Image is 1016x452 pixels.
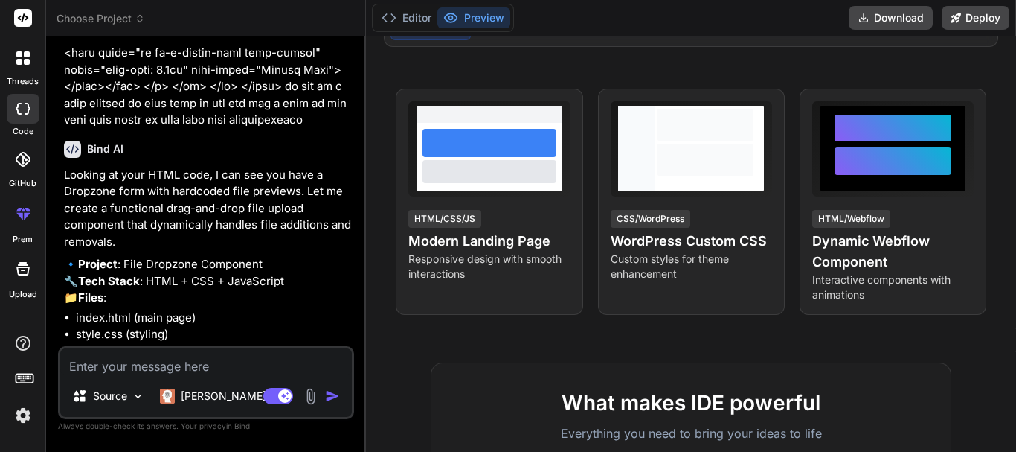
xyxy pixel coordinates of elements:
[611,252,772,281] p: Custom styles for theme enhancement
[87,141,123,156] h6: Bind AI
[78,290,103,305] strong: Files
[160,389,175,404] img: Claude 4 Sonnet
[57,11,145,26] span: Choose Project
[64,256,351,307] p: 🔹 : File Dropzone Component 🔧 : HTML + CSS + JavaScript 📁 :
[58,419,354,433] p: Always double-check its answers. Your in Bind
[7,75,39,88] label: threads
[455,424,927,442] p: Everything you need to bring your ideas to life
[437,7,510,28] button: Preview
[64,167,351,251] p: Looking at your HTML code, I can see you have a Dropzone form with hardcoded file previews. Let m...
[93,389,127,404] p: Source
[13,233,33,246] label: prem
[9,177,36,190] label: GitHub
[455,387,927,418] h2: What makes IDE powerful
[13,125,33,138] label: code
[181,389,292,404] p: [PERSON_NAME] 4 S..
[942,6,1009,30] button: Deploy
[408,231,570,252] h4: Modern Landing Page
[376,7,437,28] button: Editor
[9,288,37,301] label: Upload
[812,231,974,273] h4: Dynamic Webflow Component
[408,210,481,228] div: HTML/CSS/JS
[611,231,772,252] h4: WordPress Custom CSS
[611,210,690,228] div: CSS/WordPress
[76,326,351,343] li: style.css (styling)
[76,310,351,327] li: index.html (main page)
[132,390,144,403] img: Pick Models
[76,343,351,360] li: script.js (dropzone functionality)
[812,210,890,228] div: HTML/Webflow
[408,252,570,281] p: Responsive design with smooth interactions
[812,273,974,302] p: Interactive components with animations
[302,388,319,405] img: attachment
[10,403,36,428] img: settings
[325,389,340,404] img: icon
[849,6,933,30] button: Download
[78,257,118,271] strong: Project
[199,421,226,430] span: privacy
[78,274,140,288] strong: Tech Stack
